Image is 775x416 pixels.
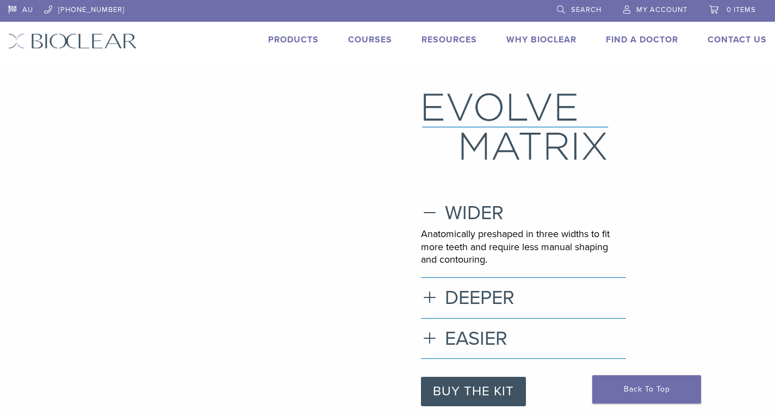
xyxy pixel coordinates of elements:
[708,34,767,45] a: Contact Us
[421,228,626,266] p: Anatomically preshaped in three widths to fit more teeth and require less manual shaping and cont...
[421,327,626,350] h3: EASIER
[8,33,137,49] img: Bioclear
[421,377,526,406] a: BUY THE KIT
[421,286,626,309] h3: DEEPER
[636,5,687,14] span: My Account
[268,34,319,45] a: Products
[727,5,756,14] span: 0 items
[571,5,602,14] span: Search
[348,34,392,45] a: Courses
[506,34,576,45] a: Why Bioclear
[606,34,678,45] a: Find A Doctor
[421,34,477,45] a: Resources
[421,201,626,225] h3: WIDER
[592,375,701,403] a: Back To Top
